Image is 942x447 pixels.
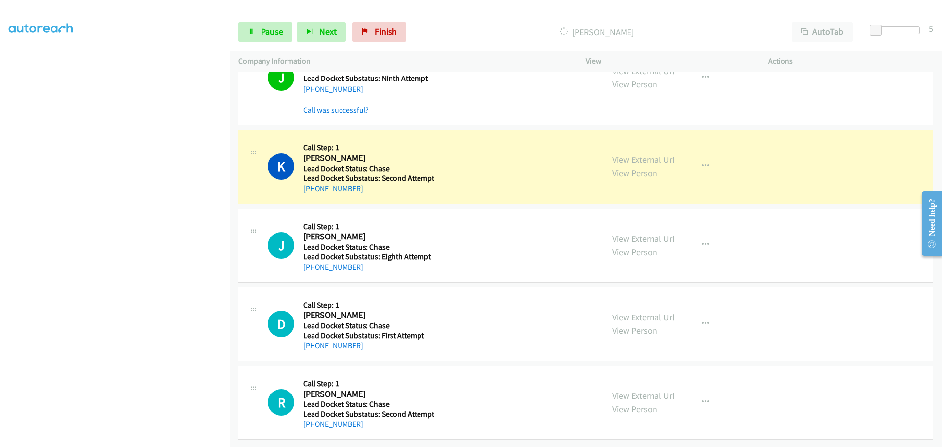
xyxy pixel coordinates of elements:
[419,26,774,39] p: [PERSON_NAME]
[238,55,568,67] p: Company Information
[612,246,657,258] a: View Person
[303,143,434,153] h5: Call Step: 1
[612,65,675,77] a: View External Url
[268,311,294,337] div: The call is yet to be attempted
[238,22,292,42] a: Pause
[303,300,431,310] h5: Call Step: 1
[303,409,434,419] h5: Lead Docket Substatus: Second Attempt
[268,153,294,180] h1: K
[268,64,294,91] h1: J
[929,22,933,35] div: 5
[303,379,434,389] h5: Call Step: 1
[914,184,942,263] iframe: Resource Center
[612,403,657,415] a: View Person
[303,105,369,115] a: Call was successful?
[303,252,431,262] h5: Lead Docket Substatus: Eighth Attempt
[268,232,294,259] div: The call is yet to be attempted
[303,164,434,174] h5: Lead Docket Status: Chase
[612,325,657,336] a: View Person
[303,74,431,83] h5: Lead Docket Substatus: Ninth Attempt
[319,26,337,37] span: Next
[303,399,434,409] h5: Lead Docket Status: Chase
[375,26,397,37] span: Finish
[768,55,933,67] p: Actions
[303,321,431,331] h5: Lead Docket Status: Chase
[792,22,853,42] button: AutoTab
[303,389,431,400] h2: [PERSON_NAME]
[303,153,431,164] h2: [PERSON_NAME]
[303,222,431,232] h5: Call Step: 1
[303,173,434,183] h5: Lead Docket Substatus: Second Attempt
[303,420,363,429] a: [PHONE_NUMBER]
[612,154,675,165] a: View External Url
[612,312,675,323] a: View External Url
[303,263,363,272] a: [PHONE_NUMBER]
[268,232,294,259] h1: J
[297,22,346,42] button: Next
[303,242,431,252] h5: Lead Docket Status: Chase
[303,310,431,321] h2: [PERSON_NAME]
[352,22,406,42] a: Finish
[612,79,657,90] a: View Person
[303,231,431,242] h2: [PERSON_NAME]
[268,311,294,337] h1: D
[586,55,751,67] p: View
[303,184,363,193] a: [PHONE_NUMBER]
[303,84,363,94] a: [PHONE_NUMBER]
[261,26,283,37] span: Pause
[303,331,431,341] h5: Lead Docket Substatus: First Attempt
[303,341,363,350] a: [PHONE_NUMBER]
[612,167,657,179] a: View Person
[875,26,920,34] div: Delay between calls (in seconds)
[268,389,294,416] div: The call is yet to be attempted
[612,390,675,401] a: View External Url
[612,233,675,244] a: View External Url
[268,389,294,416] h1: R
